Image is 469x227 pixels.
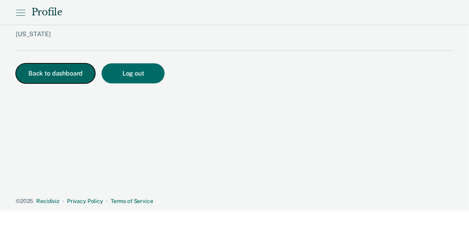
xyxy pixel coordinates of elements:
[32,7,62,18] div: Profile
[16,198,453,205] div: · ·
[16,70,102,77] a: Back to dashboard
[111,198,153,204] a: Terms of Service
[16,198,33,204] span: © 2025
[16,30,260,50] div: [US_STATE]
[36,198,59,204] a: Recidiviz
[102,63,165,83] button: Log out
[16,63,95,83] button: Back to dashboard
[67,198,103,204] a: Privacy Policy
